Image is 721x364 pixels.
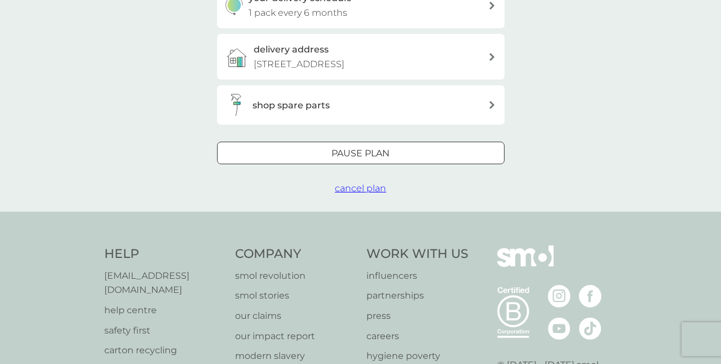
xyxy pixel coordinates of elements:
a: safety first [104,323,224,338]
a: delivery address[STREET_ADDRESS] [217,34,505,80]
a: help centre [104,303,224,318]
p: [STREET_ADDRESS] [254,57,344,72]
a: influencers [366,269,468,283]
p: Pause plan [331,146,390,161]
h3: delivery address [254,42,329,57]
h3: shop spare parts [253,98,330,113]
h4: Help [104,245,224,263]
a: [EMAIL_ADDRESS][DOMAIN_NAME] [104,269,224,297]
a: our claims [235,309,355,323]
a: smol stories [235,288,355,303]
p: 1 pack every 6 months [249,6,347,20]
span: cancel plan [335,183,386,194]
a: carton recycling [104,343,224,358]
a: smol revolution [235,269,355,283]
button: Pause plan [217,142,505,164]
h4: Work With Us [366,245,468,263]
img: visit the smol Tiktok page [579,317,601,340]
img: visit the smol Youtube page [548,317,570,340]
img: smol [497,245,554,284]
img: visit the smol Instagram page [548,285,570,308]
a: hygiene poverty [366,349,468,363]
a: press [366,309,468,323]
button: cancel plan [335,181,386,196]
h4: Company [235,245,355,263]
button: shop spare parts [217,85,505,125]
img: visit the smol Facebook page [579,285,601,308]
a: partnerships [366,288,468,303]
a: our impact report [235,329,355,344]
a: careers [366,329,468,344]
